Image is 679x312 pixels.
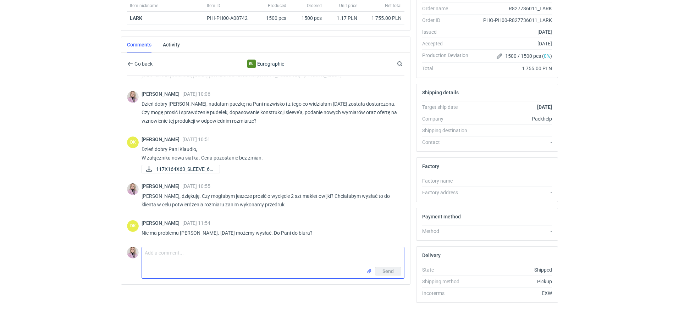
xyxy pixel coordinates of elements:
div: Factory address [422,189,474,196]
button: Send [375,267,401,275]
p: Dzień dobry Pani Klaudio, W załączniku nowa siatka. Cena pozostanie bez zmian. [142,145,399,162]
p: Nie ma problemu [PERSON_NAME]. [DATE] możemy wysłać. Do Pani do biura? [142,229,399,237]
div: Issued [422,28,474,35]
span: [PERSON_NAME] [142,91,182,97]
div: EXW [474,290,552,297]
span: Ordered [307,3,322,9]
span: Go back [133,61,153,66]
span: [PERSON_NAME] [142,220,182,226]
span: 0% [544,53,550,59]
div: Shipped [474,266,552,273]
div: Method [422,228,474,235]
div: Total [422,65,474,72]
div: Accepted [422,40,474,47]
strong: [DATE] [537,104,552,110]
span: [DATE] 10:55 [182,183,210,189]
div: Shipping destination [422,127,474,134]
img: Klaudia Wiśniewska [127,183,139,195]
div: Order name [422,5,474,12]
span: 117X164X63_SLEEVE_65... [156,165,214,173]
div: Eurographic [208,60,324,68]
div: Company [422,115,474,122]
span: Item ID [207,3,220,9]
figcaption: Eu [247,60,256,68]
div: Production Deviation [422,52,474,60]
div: Factory name [422,177,474,184]
div: Shipping method [422,278,474,285]
div: 1500 pcs [257,12,289,25]
input: Search [396,60,418,68]
div: 1 755.00 PLN [474,65,552,72]
button: Edit production Deviation [495,52,504,60]
span: [DATE] 11:54 [182,220,210,226]
h2: Delivery [422,252,441,258]
span: Item nickname [130,3,158,9]
div: R827736011_LARK [474,5,552,12]
div: - [474,177,552,184]
span: Produced [268,3,286,9]
img: Klaudia Wiśniewska [127,247,139,258]
div: Order ID [422,17,474,24]
span: Unit price [339,3,357,9]
div: 1 755.00 PLN [363,15,402,22]
div: PHO-PH00-R827736011_LARK [474,17,552,24]
span: Net total [385,3,402,9]
div: Dominika Kaczyńska [127,136,139,148]
span: 1500 / 1500 pcs ( ) [505,52,552,60]
div: State [422,266,474,273]
h2: Payment method [422,214,461,219]
div: Contact [422,139,474,146]
div: 117X164X63_SLEEVE_65780.pdf [142,165,212,173]
h2: Shipping details [422,90,459,95]
a: 117X164X63_SLEEVE_65... [142,165,220,173]
a: Activity [163,37,180,52]
span: [DATE] 10:51 [182,136,210,142]
div: - [474,189,552,196]
div: Eurographic [247,60,256,68]
p: Dzień dobry [PERSON_NAME], nadałam paczkę na Pani nazwisko i z tego co widziałam [DATE] została d... [142,100,399,125]
div: - [474,228,552,235]
p: [PERSON_NAME], dziękuję. Czy mogłabym jeszcze prosić o wycięcie 2 szt makiet owijki? Chciałabym w... [142,192,399,209]
div: - [474,139,552,146]
div: [DATE] [474,28,552,35]
div: PHI-PH00-A08742 [207,15,254,22]
a: Comments [127,37,151,52]
a: LARK [130,15,142,21]
img: Klaudia Wiśniewska [127,91,139,103]
span: [PERSON_NAME] [142,136,182,142]
span: [DATE] 10:06 [182,91,210,97]
span: Send [382,269,394,274]
div: Target ship date [422,104,474,111]
div: 1.17 PLN [327,15,357,22]
div: Packhelp [474,115,552,122]
figcaption: DK [127,220,139,232]
span: [PERSON_NAME] [142,183,182,189]
div: Incoterms [422,290,474,297]
div: Dominika Kaczyńska [127,220,139,232]
h2: Factory [422,163,439,169]
div: 1500 pcs [289,12,325,25]
button: Go back [127,60,153,68]
figcaption: DK [127,136,139,148]
div: [DATE] [474,40,552,47]
div: Pickup [474,278,552,285]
